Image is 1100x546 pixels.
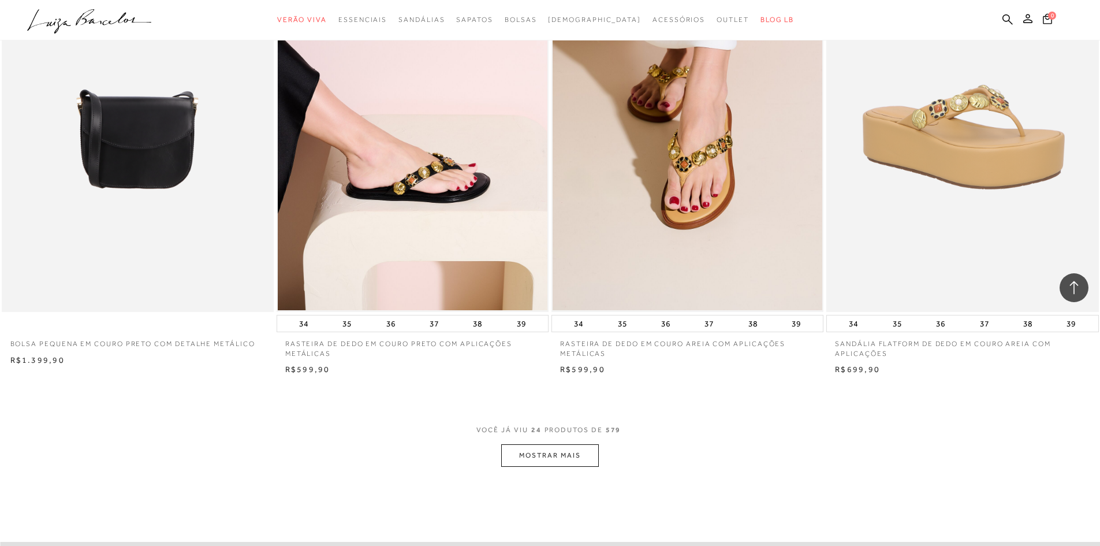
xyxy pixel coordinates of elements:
button: MOSTRAR MAIS [501,444,598,467]
span: Sandálias [398,16,445,24]
button: 36 [383,315,399,332]
span: R$1.399,90 [10,355,65,365]
button: 36 [658,315,674,332]
button: 37 [426,315,442,332]
button: 35 [889,315,905,332]
span: BLOG LB [760,16,794,24]
button: 34 [296,315,312,332]
a: categoryNavScreenReaderText [456,9,493,31]
a: BLOG LB [760,9,794,31]
button: 34 [845,315,862,332]
button: 34 [570,315,587,332]
span: [DEMOGRAPHIC_DATA] [548,16,641,24]
button: 35 [614,315,631,332]
button: 37 [976,315,993,332]
span: Sapatos [456,16,493,24]
span: R$599,90 [560,365,605,374]
button: 38 [469,315,486,332]
span: Acessórios [652,16,705,24]
button: 39 [788,315,804,332]
span: R$599,90 [285,365,330,374]
span: R$699,90 [835,365,880,374]
a: categoryNavScreenReaderText [717,9,749,31]
a: categoryNavScreenReaderText [652,9,705,31]
button: 39 [1063,315,1079,332]
span: VOCÊ JÁ VIU PRODUTOS DE [476,426,624,434]
span: 24 [531,426,542,434]
span: Essenciais [338,16,387,24]
a: categoryNavScreenReaderText [398,9,445,31]
a: categoryNavScreenReaderText [505,9,537,31]
button: 36 [933,315,949,332]
button: 37 [701,315,717,332]
a: noSubCategoriesText [548,9,641,31]
button: 38 [745,315,761,332]
a: RASTEIRA DE DEDO EM COURO AREIA COM APLICAÇÕES METÁLICAS [551,332,823,359]
a: RASTEIRA DE DEDO EM COURO PRETO COM APLICAÇÕES METÁLICAS [277,332,549,359]
a: SANDÁLIA FLATFORM DE DEDO EM COURO AREIA COM APLICAÇÕES [826,332,1098,359]
button: 35 [339,315,355,332]
button: 38 [1020,315,1036,332]
button: 39 [513,315,530,332]
span: 0 [1048,12,1056,20]
span: Outlet [717,16,749,24]
a: categoryNavScreenReaderText [277,9,327,31]
span: Bolsas [505,16,537,24]
a: categoryNavScreenReaderText [338,9,387,31]
a: BOLSA PEQUENA EM COURO PRETO COM DETALHE METÁLICO [2,332,274,349]
span: 579 [606,426,621,434]
button: 0 [1039,13,1056,28]
span: Verão Viva [277,16,327,24]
